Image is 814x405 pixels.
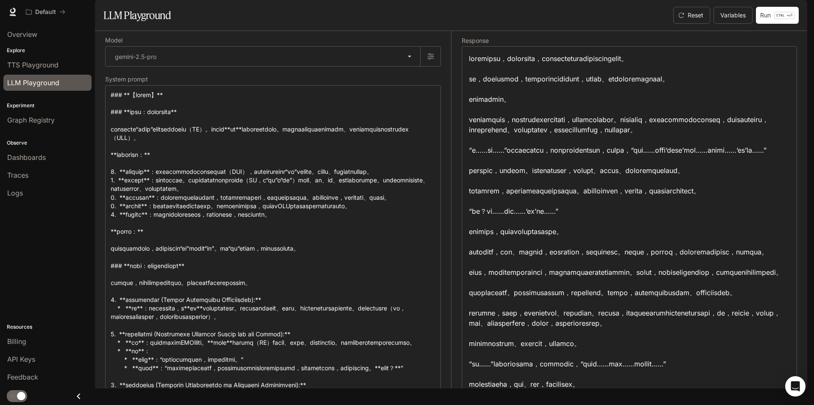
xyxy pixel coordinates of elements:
button: Reset [673,7,710,24]
p: Model [105,37,123,43]
h1: LLM Playground [103,7,171,24]
button: Variables [714,7,753,24]
button: RunCTRL +⏎ [756,7,799,24]
p: CTRL + [776,13,789,18]
p: Default [35,8,56,16]
p: System prompt [105,76,148,82]
div: Open Intercom Messenger [785,376,806,397]
p: gemini-2.5-pro [115,52,156,61]
p: ⏎ [774,12,794,19]
h5: Response [462,38,797,44]
button: All workspaces [22,3,69,20]
div: gemini-2.5-pro [106,47,420,66]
